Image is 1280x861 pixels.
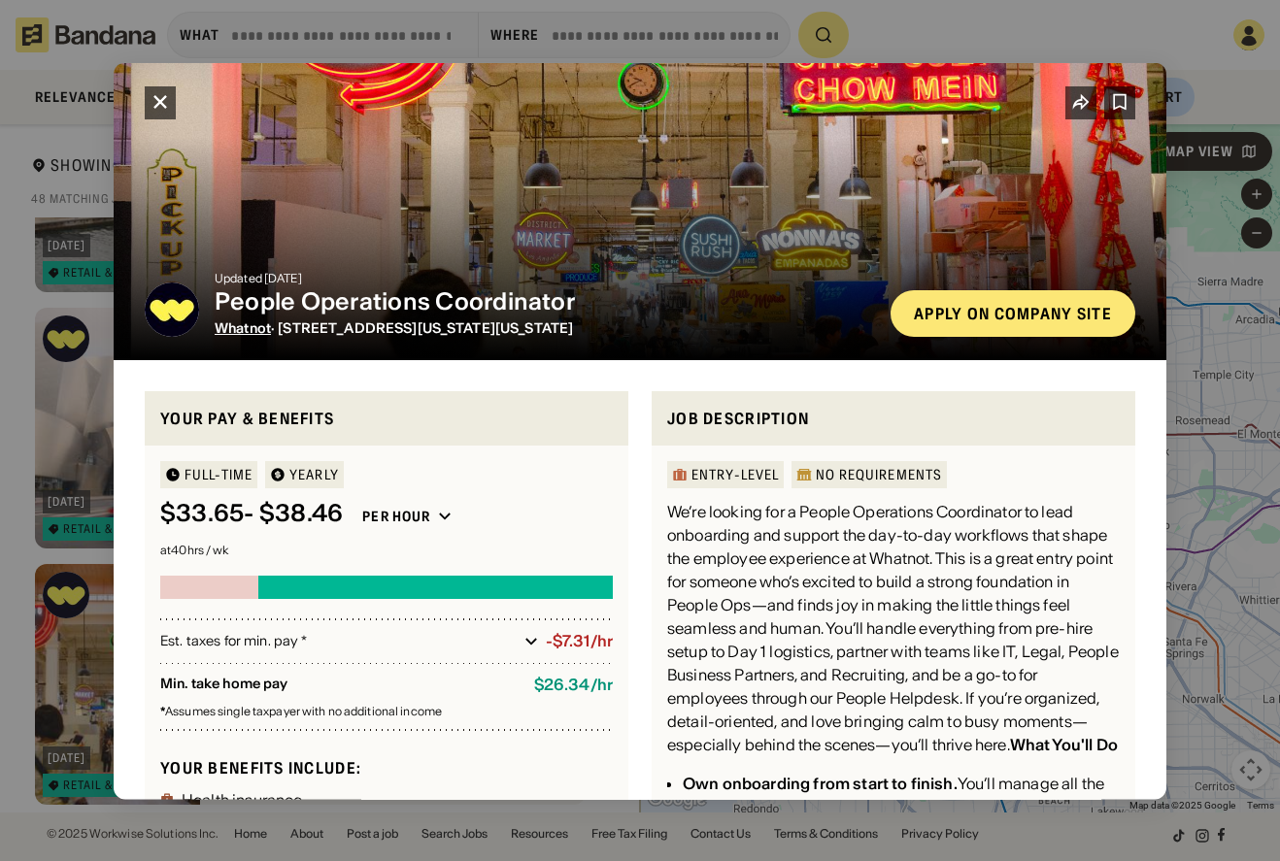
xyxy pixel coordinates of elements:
div: · [STREET_ADDRESS][US_STATE][US_STATE] [215,319,875,336]
div: Health insurance [182,791,303,807]
div: People Operations Coordinator [215,287,875,315]
div: Apply on company site [914,305,1112,320]
div: Own onboarding from start to finish. [683,774,958,793]
div: -$7.31/hr [546,632,613,650]
div: Job Description [667,406,1120,430]
div: Full-time [185,468,253,481]
div: $ 26.34 / hr [534,676,613,694]
div: Your benefits include: [160,757,613,778]
div: No Requirements [816,468,942,481]
div: Per hour [362,508,430,525]
div: Assumes single taxpayer with no additional income [160,706,613,717]
div: $ 33.65 - $38.46 [160,500,343,528]
div: What You'll Do [1010,735,1118,754]
div: Est. taxes for min. pay * [160,631,517,650]
div: Updated [DATE] [215,272,875,283]
div: Min. take home pay [160,676,519,694]
span: Whatnot [215,318,271,336]
div: Your pay & benefits [160,406,613,430]
img: Whatnot logo [145,281,199,336]
div: We’re looking for a People Operations Coordinator to lead onboarding and support the day-to-day w... [667,500,1120,756]
div: YEARLY [289,468,339,481]
div: at 40 hrs / wk [160,545,613,556]
div: Entry-Level [691,468,779,481]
